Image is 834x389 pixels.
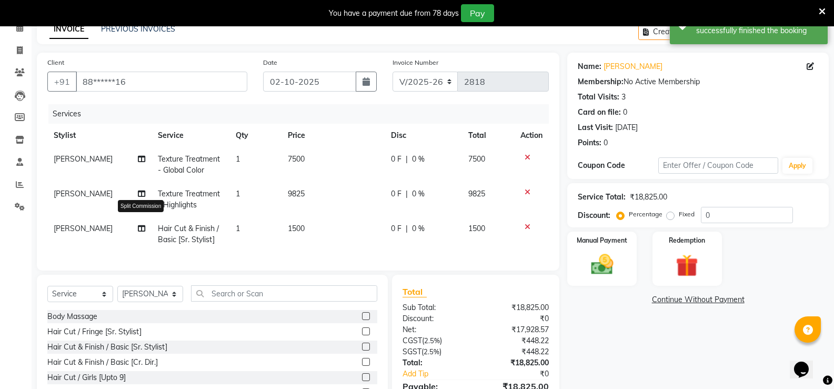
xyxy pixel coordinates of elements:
[288,224,305,233] span: 1500
[578,76,624,87] div: Membership:
[578,92,619,103] div: Total Visits:
[47,58,64,67] label: Client
[288,154,305,164] span: 7500
[782,158,812,174] button: Apply
[282,124,385,147] th: Price
[385,124,463,147] th: Disc
[461,4,494,22] button: Pay
[569,294,827,305] a: Continue Without Payment
[406,188,408,200] span: |
[158,189,220,210] span: Texture Treatment - Highlights
[395,313,476,324] div: Discount:
[395,335,476,346] div: ( )
[391,223,401,234] span: 0 F
[47,124,152,147] th: Stylist
[669,252,705,280] img: _gift.svg
[47,311,97,322] div: Body Massage
[158,224,219,244] span: Hair Cut & Finish / Basic [Sr. Stylist]
[403,336,422,345] span: CGST
[403,347,421,356] span: SGST
[229,124,282,147] th: Qty
[49,20,88,39] a: INVOICE
[395,302,476,313] div: Sub Total:
[489,368,557,380] div: ₹0
[476,357,557,368] div: ₹18,825.00
[476,313,557,324] div: ₹0
[47,72,77,92] button: +91
[54,224,113,233] span: [PERSON_NAME]
[412,154,425,165] span: 0 %
[615,122,638,133] div: [DATE]
[391,154,401,165] span: 0 F
[47,342,167,353] div: Hair Cut & Finish / Basic [Sr. Stylist]
[623,107,627,118] div: 0
[578,122,613,133] div: Last Visit:
[476,302,557,313] div: ₹18,825.00
[578,107,621,118] div: Card on file:
[288,189,305,198] span: 9825
[424,347,439,356] span: 2.5%
[395,357,476,368] div: Total:
[47,357,158,368] div: Hair Cut & Finish / Basic [Cr. Dir.]
[476,335,557,346] div: ₹448.22
[578,192,626,203] div: Service Total:
[54,154,113,164] span: [PERSON_NAME]
[395,324,476,335] div: Net:
[158,154,220,175] span: Texture Treatment - Global Color
[578,210,610,221] div: Discount:
[476,324,557,335] div: ₹17,928.57
[669,236,705,245] label: Redemption
[630,192,667,203] div: ₹18,825.00
[412,188,425,200] span: 0 %
[578,160,658,171] div: Coupon Code
[406,223,408,234] span: |
[462,124,514,147] th: Total
[191,285,377,302] input: Search or Scan
[329,8,459,19] div: You have a payment due from 78 days
[118,200,164,212] div: Split Commission
[412,223,425,234] span: 0 %
[476,346,557,357] div: ₹448.22
[638,24,699,40] button: Create New
[578,76,818,87] div: No Active Membership
[621,92,626,103] div: 3
[395,368,489,380] a: Add Tip
[236,189,240,198] span: 1
[604,137,608,148] div: 0
[790,347,823,378] iframe: chat widget
[263,58,277,67] label: Date
[578,61,601,72] div: Name:
[236,154,240,164] span: 1
[604,61,662,72] a: [PERSON_NAME]
[393,58,438,67] label: Invoice Number
[577,236,627,245] label: Manual Payment
[152,124,229,147] th: Service
[236,224,240,233] span: 1
[468,224,485,233] span: 1500
[403,286,427,297] span: Total
[395,346,476,357] div: ( )
[696,25,820,36] div: successfully finished the booking
[101,24,175,34] a: PREVIOUS INVOICES
[578,137,601,148] div: Points:
[391,188,401,200] span: 0 F
[54,189,113,198] span: [PERSON_NAME]
[584,252,620,277] img: _cash.svg
[47,326,142,337] div: Hair Cut / Fringe [Sr. Stylist]
[48,104,557,124] div: Services
[679,210,695,219] label: Fixed
[468,189,485,198] span: 9825
[424,336,440,345] span: 2.5%
[76,72,247,92] input: Search by Name/Mobile/Email/Code
[406,154,408,165] span: |
[514,124,549,147] th: Action
[629,210,662,219] label: Percentage
[658,157,778,174] input: Enter Offer / Coupon Code
[468,154,485,164] span: 7500
[47,372,126,383] div: Hair Cut / Girls [Upto 9]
